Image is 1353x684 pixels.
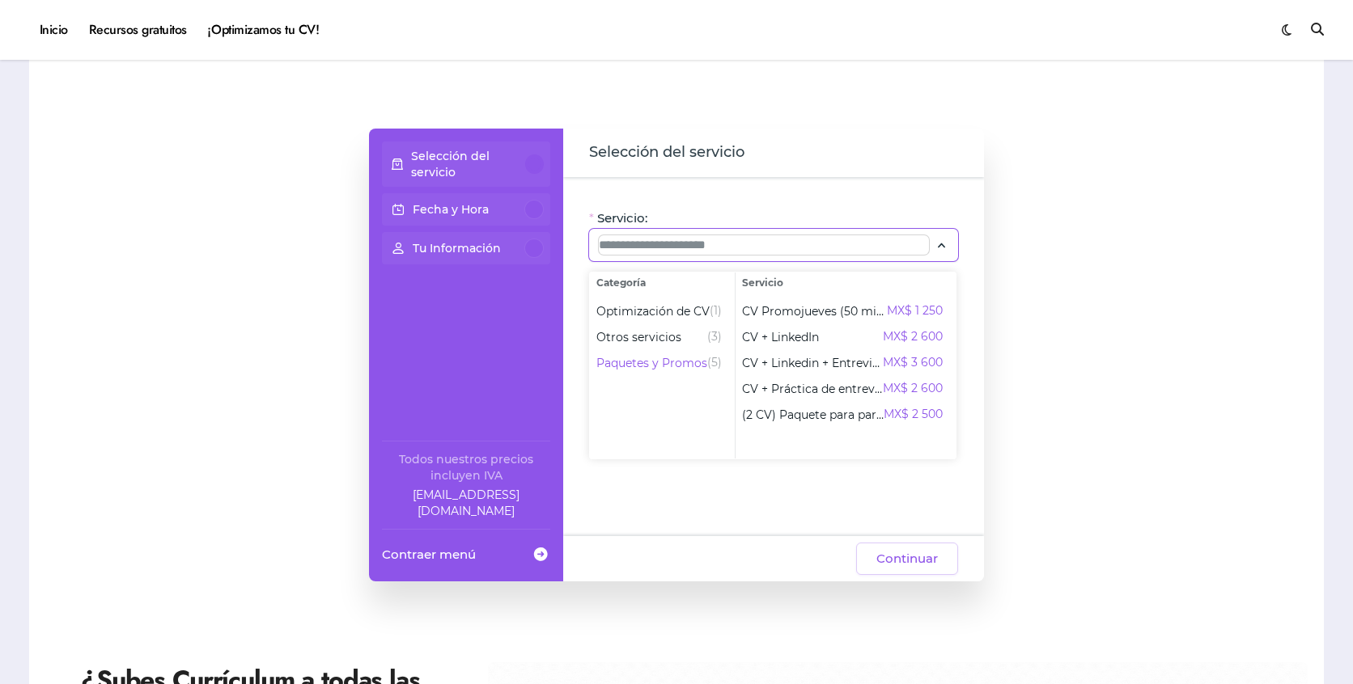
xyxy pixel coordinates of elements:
span: Optimización de CV [596,303,710,319]
span: CV Promojueves (50 min) [742,303,887,319]
button: Continuar [856,543,958,575]
p: Selección del servicio [411,148,526,180]
span: MX$ 2 600 [883,327,943,347]
span: CV + LinkedIn [742,329,819,345]
span: Contraer menú [382,546,476,563]
span: Paquetes y Promos [596,355,707,371]
span: MX$ 1 250 [887,302,943,321]
span: Servicio [736,272,956,293]
span: (3) [707,327,722,347]
a: Inicio [29,8,78,52]
a: Recursos gratuitos [78,8,197,52]
span: Otros servicios [596,329,681,345]
span: MX$ 3 600 [883,353,943,373]
span: CV + Práctica de entrevista [742,381,883,397]
div: Todos nuestros precios incluyen IVA [382,451,550,483]
span: MX$ 2 500 [884,405,943,424]
span: (2 CV) Paquete para parejas [742,407,884,423]
a: Company email: ayuda@elhadadelasvacantes.com [382,487,550,519]
span: (5) [707,353,722,373]
span: Servicio: [597,210,647,226]
span: MX$ 2 600 [883,379,943,399]
span: (1) [710,302,722,321]
span: CV + Linkedin + Entrevista [742,355,883,371]
a: ¡Optimizamos tu CV! [197,8,329,52]
p: Tu Información [413,240,501,256]
div: Selecciona el servicio [589,272,956,459]
span: Continuar [876,549,938,568]
span: Selección del servicio [589,141,744,164]
span: Categoría [590,272,735,293]
p: Fecha y Hora [413,201,489,217]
